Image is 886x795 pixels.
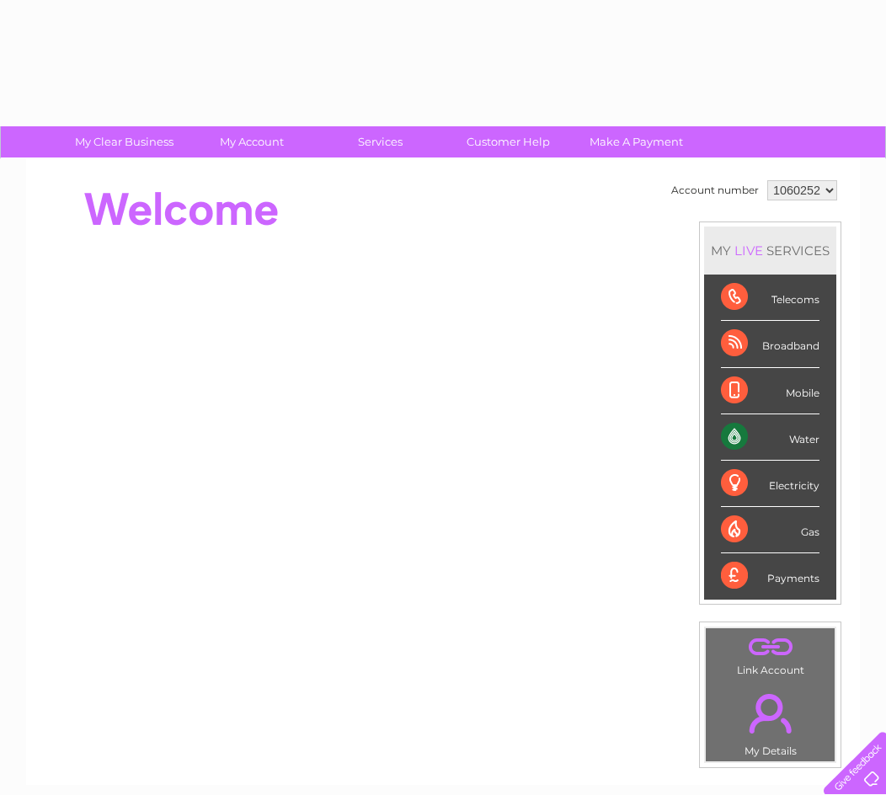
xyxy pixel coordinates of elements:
[721,553,819,599] div: Payments
[667,176,763,205] td: Account number
[55,126,194,157] a: My Clear Business
[721,461,819,507] div: Electricity
[721,414,819,461] div: Water
[705,680,835,762] td: My Details
[311,126,450,157] a: Services
[567,126,706,157] a: Make A Payment
[710,632,830,662] a: .
[710,684,830,743] a: .
[721,507,819,553] div: Gas
[721,368,819,414] div: Mobile
[721,321,819,367] div: Broadband
[704,227,836,275] div: MY SERVICES
[705,627,835,680] td: Link Account
[183,126,322,157] a: My Account
[439,126,578,157] a: Customer Help
[731,243,766,259] div: LIVE
[721,275,819,321] div: Telecoms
